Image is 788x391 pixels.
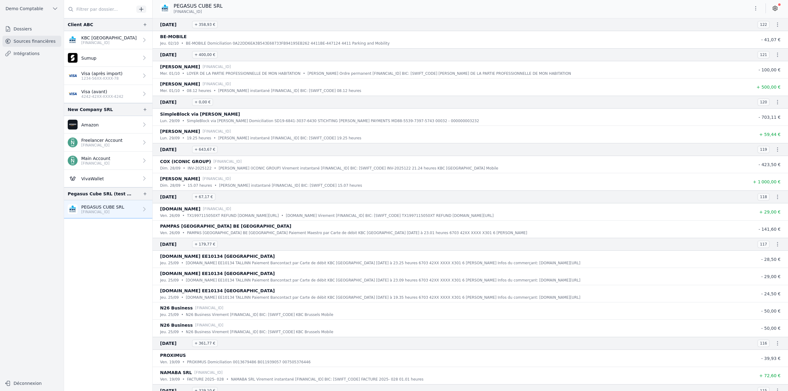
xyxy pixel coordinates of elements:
p: [DOMAIN_NAME] EE10134 TALLINN Paiement Bancontact par Carte de débit KBC [GEOGRAPHIC_DATA] [DATE]... [186,260,581,266]
span: + 358,93 € [192,21,218,28]
p: [DOMAIN_NAME] [160,205,200,213]
p: PAMPAS [GEOGRAPHIC_DATA] BE [GEOGRAPHIC_DATA] Paiement Maestro par Carte de débit KBC [GEOGRAPHIC... [187,230,527,236]
span: [DATE] [160,98,190,106]
span: 120 [758,98,770,106]
div: • [215,182,217,189]
img: visa.png [68,71,78,81]
span: 116 [758,340,770,347]
span: [DATE] [160,340,190,347]
div: • [183,182,185,189]
p: PROXIMUS Domiciliation 0013679486 B011939057 007505376446 [187,359,311,365]
div: • [182,376,184,382]
span: [DATE] [160,51,190,58]
span: - 28,50 € [761,257,781,262]
img: Viva-Wallet.webp [68,174,78,183]
span: + 500,00 € [756,85,781,90]
span: - 41,07 € [761,37,781,42]
span: - 39,93 € [761,356,781,361]
p: [PERSON_NAME] [160,63,200,70]
p: ven. 26/09 [160,230,180,236]
p: Sumup [81,55,96,61]
p: [PERSON_NAME] [160,80,200,88]
p: [FINANCIAL_ID] [203,176,231,182]
p: LOYER DE LA PARTIE PROFESSIONNELLE DE MON HABITATION [187,70,300,77]
span: - 100,00 € [758,67,781,72]
p: KBC [GEOGRAPHIC_DATA] [81,35,137,41]
div: New Company SRL [68,106,113,113]
p: [FINANCIAL_ID] [81,143,123,148]
img: KBC_BRUSSELS_KREDBEBB.png [68,35,78,45]
p: [FINANCIAL_ID] [81,40,137,45]
a: PEGASUS CUBE SRL [FINANCIAL_ID] [64,200,152,218]
span: [DATE] [160,241,190,248]
p: SimpleBlock via [PERSON_NAME] [160,110,240,118]
img: visa.png [68,89,78,99]
a: Freelancer Account [FINANCIAL_ID] [64,134,152,152]
p: Visa (avant) [81,89,123,95]
p: [FINANCIAL_ID] [203,206,231,212]
span: + 400,00 € [192,51,218,58]
p: PROXIMUS [160,352,186,359]
div: • [281,213,283,219]
p: [FINANCIAL_ID] [203,128,231,134]
p: Freelancer Account [81,137,123,143]
p: Main Account [81,155,110,162]
div: • [181,312,183,318]
p: N26 Business Virement [FINANCIAL_ID] BIC: [SWIFT_CODE] KBC Brussels Mobile [186,312,333,318]
a: VivaWallet [64,170,152,187]
span: + 179,77 € [192,241,218,248]
p: jeu. 25/09 [160,312,179,318]
p: INV-2025122 [188,165,212,171]
p: jeu. 25/09 [160,260,179,266]
p: lun. 29/09 [160,135,180,141]
div: Pegasus Cube SRL (test revoked account) [68,190,133,197]
p: PEGASUS CUBE SRL [174,2,223,10]
a: Visa (avant) 4242-42XX-XXXX-4242 [64,85,152,103]
p: [DOMAIN_NAME] Virement [FINANCIAL_ID] BIC: [SWIFT_CODE] TX1997115050XT REFUND [DOMAIN_NAME][URL] [286,213,494,219]
span: - 50,00 € [761,309,781,313]
a: Main Account [FINANCIAL_ID] [64,152,152,170]
div: • [182,70,184,77]
p: [DOMAIN_NAME] EE10134 [GEOGRAPHIC_DATA] [160,253,275,260]
span: + 361,77 € [192,340,218,347]
p: PAMPAS [GEOGRAPHIC_DATA] BE [GEOGRAPHIC_DATA] [160,222,291,230]
p: lun. 29/09 [160,118,180,124]
p: FACTURE 2025- 028 [187,376,224,382]
span: + 29,00 € [759,209,781,214]
p: 08.12 heures [187,88,211,94]
p: [DOMAIN_NAME] EE10134 [GEOGRAPHIC_DATA] [160,287,275,294]
p: 19.25 heures [187,135,211,141]
p: ven. 26/09 [160,213,180,219]
span: + 59,44 € [759,132,781,137]
div: • [303,70,305,77]
button: Demo Comptable [2,4,61,14]
div: • [182,88,184,94]
p: [FINANCIAL_ID] [81,209,124,214]
span: - 50,00 € [761,326,781,331]
p: VivaWallet [81,176,104,182]
img: apple-touch-icon-1.png [68,53,78,63]
div: • [182,118,184,124]
p: mer. 01/10 [160,70,180,77]
span: 117 [758,241,770,248]
p: N26 Business Virement [FINANCIAL_ID] BIC: [SWIFT_CODE] KBC Brussels Mobile [186,329,333,335]
p: N26 Business [160,304,193,312]
div: • [181,294,183,301]
img: n26.png [68,156,78,166]
p: dim. 28/09 [160,165,180,171]
p: TX1997115050XT REFUND [DOMAIN_NAME][URL] [187,213,279,219]
div: • [214,135,216,141]
p: [PERSON_NAME] instantané [FINANCIAL_ID] BIC: [SWIFT_CODE] 15.07 heures [219,182,362,189]
div: • [181,277,183,283]
button: Déconnexion [2,378,61,388]
span: + 0,00 € [192,98,213,106]
span: - 29,00 € [761,274,781,279]
p: [DOMAIN_NAME] EE10134 TALLINN Paiement Bancontact par Carte de débit KBC [GEOGRAPHIC_DATA] [DATE]... [186,294,581,301]
p: N26 Business [160,321,193,329]
div: • [182,135,184,141]
a: Dossiers [2,23,61,34]
p: [DOMAIN_NAME] EE10134 [GEOGRAPHIC_DATA] [160,270,275,277]
img: KBC_BRUSSELS_KREDBEBB.png [160,3,170,13]
div: • [182,230,184,236]
span: + 67,17 € [192,193,215,201]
